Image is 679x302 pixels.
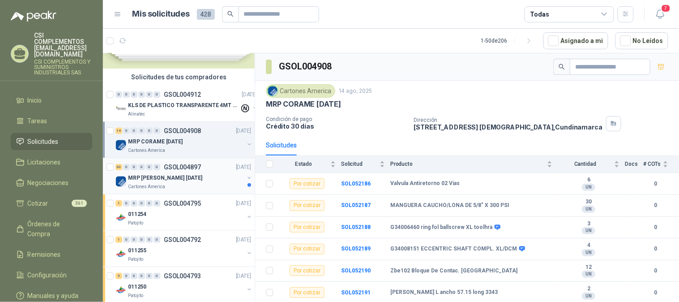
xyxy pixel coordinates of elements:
[390,202,509,209] b: MANGUERA CAUCHO/LONA DE 5/8" X 300 PSI
[138,91,145,98] div: 0
[643,267,668,275] b: 0
[558,264,619,271] b: 12
[128,246,146,255] p: 011255
[652,6,668,22] button: 7
[11,11,56,22] img: Logo peakr
[164,91,201,98] p: GSOL004912
[11,267,92,284] a: Configuración
[236,163,251,172] p: [DATE]
[11,133,92,150] a: Solicitudes
[131,273,137,279] div: 0
[146,164,153,170] div: 0
[28,219,84,239] span: Órdenes de Compra
[341,246,371,252] a: SOL052189
[390,267,517,275] b: Zbe102 Bloque De Contac. [GEOGRAPHIC_DATA]
[146,91,153,98] div: 0
[643,155,679,173] th: # COTs
[290,287,325,298] div: Por cotizar
[131,128,137,134] div: 0
[11,174,92,191] a: Negociaciones
[11,92,92,109] a: Inicio
[34,32,92,57] p: CSI COMPLEMENTOS [EMAIL_ADDRESS][DOMAIN_NAME]
[115,91,122,98] div: 0
[72,200,87,207] span: 361
[558,242,619,249] b: 4
[279,60,333,73] h3: GSOL004908
[266,84,335,98] div: Cartones America
[123,91,130,98] div: 0
[582,271,595,278] div: UN
[123,273,130,279] div: 0
[115,104,126,114] img: Company Logo
[28,198,48,208] span: Cotizar
[390,161,545,167] span: Producto
[11,154,92,171] a: Licitaciones
[164,273,201,279] p: GSOL004793
[154,128,160,134] div: 0
[115,164,122,170] div: 30
[123,164,130,170] div: 0
[643,161,661,167] span: # COTs
[146,273,153,279] div: 0
[128,220,143,227] p: Patojito
[339,87,372,95] p: 14 ago, 2025
[643,223,668,232] b: 0
[154,164,160,170] div: 0
[266,122,407,130] p: Crédito 30 días
[266,116,407,122] p: Condición de pago
[341,224,371,230] a: SOL052188
[558,285,619,293] b: 2
[242,91,257,99] p: [DATE]
[115,212,126,223] img: Company Logo
[115,128,122,134] div: 14
[128,101,239,110] p: KLS DE PLASTICO TRANSPARENTE 4MT CAL 4 Y CINTA TRA
[146,237,153,243] div: 0
[278,155,341,173] th: Estado
[390,180,460,187] b: Valvula Antiretorno 02 Vias
[390,289,498,296] b: [PERSON_NAME] L ancho 57.15 long 3343
[128,174,202,182] p: MRP [PERSON_NAME] [DATE]
[615,32,668,49] button: No Leídos
[164,200,201,207] p: GSOL004795
[414,117,602,123] p: Dirección
[11,112,92,129] a: Tareas
[559,64,565,70] span: search
[558,161,612,167] span: Cantidad
[278,161,329,167] span: Estado
[154,273,160,279] div: 0
[28,137,59,147] span: Solicitudes
[643,245,668,253] b: 0
[290,265,325,276] div: Por cotizar
[123,128,130,134] div: 0
[341,289,371,296] a: SOL052191
[643,180,668,188] b: 0
[28,116,47,126] span: Tareas
[128,210,146,219] p: 011254
[115,198,253,227] a: 1 0 0 0 0 0 GSOL004795[DATE] Company Logo011254Patojito
[341,155,390,173] th: Solicitud
[138,128,145,134] div: 0
[128,183,165,190] p: Cartones America
[661,4,671,13] span: 7
[138,164,145,170] div: 0
[146,128,153,134] div: 0
[132,8,190,21] h1: Mis solicitudes
[123,237,130,243] div: 0
[290,222,325,233] div: Por cotizar
[582,227,595,234] div: UN
[530,9,549,19] div: Todas
[131,164,137,170] div: 0
[146,200,153,207] div: 0
[128,256,143,263] p: Patojito
[227,11,234,17] span: search
[341,181,371,187] b: SOL052186
[582,206,595,213] div: UN
[558,177,619,184] b: 6
[341,202,371,208] a: SOL052187
[115,237,122,243] div: 1
[115,162,253,190] a: 30 0 0 0 0 0 GSOL004897[DATE] Company LogoMRP [PERSON_NAME] [DATE]Cartones America
[341,267,371,274] a: SOL052190
[11,195,92,212] a: Cotizar361
[558,155,625,173] th: Cantidad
